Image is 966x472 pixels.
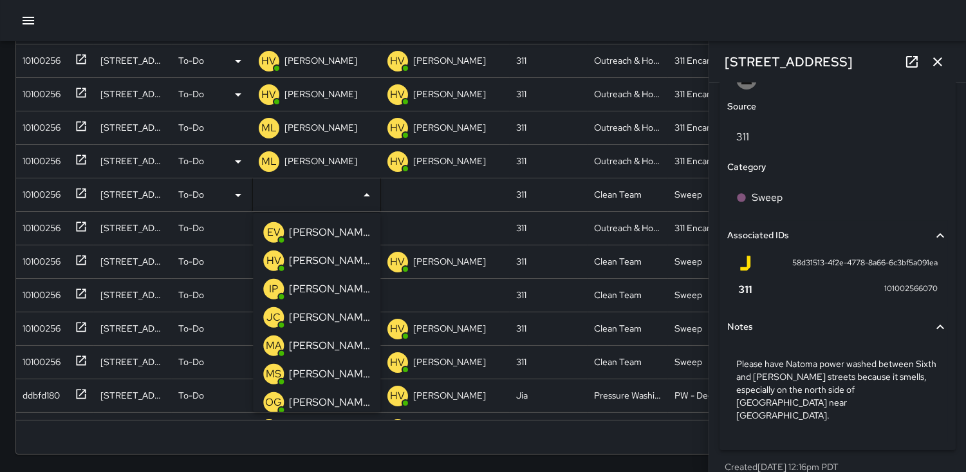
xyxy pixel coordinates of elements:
p: IP [269,281,278,297]
div: 1098a Market Street [100,389,165,402]
p: To-Do [178,54,204,67]
div: 311 [516,288,526,301]
p: [PERSON_NAME] [413,121,486,134]
p: HV [391,87,405,102]
div: Outreach & Hospitality [594,222,662,234]
div: ddbfd180 [17,384,60,402]
p: To-Do [178,121,204,134]
div: 10100256 [17,82,60,100]
p: HV [391,154,405,169]
div: 160 6th Street [100,188,165,201]
p: [PERSON_NAME] [284,54,357,67]
p: [PERSON_NAME] [413,88,486,100]
p: [PERSON_NAME] [289,253,370,269]
div: 311 Encampments [674,88,742,100]
div: 160 6th Street [100,255,165,268]
div: 936 Market Street [100,88,165,100]
p: EV [267,225,281,240]
div: Pressure Washing [594,389,662,402]
div: 311 [516,54,526,67]
p: OG [265,395,282,410]
div: 936 Market Street [100,355,165,368]
div: 10100256 [17,216,60,234]
div: 1028 Mission Street [100,288,165,301]
p: [PERSON_NAME] [289,310,370,325]
p: [PERSON_NAME] [289,281,370,297]
p: To-Do [178,88,204,100]
p: [PERSON_NAME] [289,395,370,410]
p: MS [266,366,281,382]
p: [PERSON_NAME] [413,355,486,368]
div: 10100256 [17,350,60,368]
p: ML [261,154,277,169]
p: ML [261,120,277,136]
div: 311 Encampments [674,121,742,134]
p: HV [262,53,277,69]
div: 10100256 [17,49,60,67]
div: 160 6th Street [100,222,165,234]
div: Clean Team [594,322,642,335]
p: [PERSON_NAME] [284,155,357,167]
p: HV [391,355,405,370]
p: [PERSON_NAME] [289,225,370,240]
div: 136 6th Street [100,322,165,335]
p: [PERSON_NAME] [289,338,370,354]
p: JC [266,310,281,325]
div: 10100256 [17,317,60,335]
div: Clean Team [594,355,642,368]
p: To-Do [178,255,204,268]
p: To-Do [178,288,204,301]
p: To-Do [178,188,204,201]
div: 311 [516,222,526,234]
div: 10100256 [17,250,60,268]
p: [PERSON_NAME] [413,54,486,67]
div: 311 [516,155,526,167]
div: 102 6th Street [100,121,165,134]
div: Clean Team [594,188,642,201]
div: 311 Encampments [674,54,742,67]
div: 311 [516,255,526,268]
p: HV [391,321,405,337]
p: [PERSON_NAME] [289,366,370,382]
button: Close [358,186,376,204]
div: 311 [516,88,526,100]
div: 10100256 [17,417,60,435]
div: PW - Deep Clean [674,389,742,402]
div: Outreach & Hospitality [594,155,662,167]
p: [PERSON_NAME] [413,255,486,268]
div: Clean Team [594,255,642,268]
div: 10100256 [17,149,60,167]
p: HV [391,120,405,136]
p: To-Do [178,155,204,167]
div: Sweep [674,188,702,201]
div: Outreach & Hospitality [594,88,662,100]
p: [PERSON_NAME] [413,322,486,335]
p: To-Do [178,322,204,335]
div: Sweep [674,322,702,335]
div: Sweep [674,288,702,301]
p: To-Do [178,222,204,234]
div: Outreach & Hospitality [594,121,662,134]
div: 311 Encampments [674,155,742,167]
div: Jia [516,389,528,402]
p: HV [391,388,405,404]
div: 311 [516,322,526,335]
div: 10100256 [17,283,60,301]
p: To-Do [178,389,204,402]
p: [PERSON_NAME] [284,121,357,134]
p: HV [391,53,405,69]
div: 1095 Mission Street [100,54,165,67]
p: [PERSON_NAME] [413,389,486,402]
div: Clean Team [594,288,642,301]
p: MA [266,338,282,354]
p: [PERSON_NAME] [413,155,486,167]
p: [PERSON_NAME] [284,88,357,100]
div: 311 Encampments [674,222,742,234]
div: Sweep [674,255,702,268]
p: To-Do [178,355,204,368]
div: 475 Minna Street [100,155,165,167]
div: 311 [516,188,526,201]
p: HV [262,87,277,102]
div: Outreach & Hospitality [594,54,662,67]
div: 10100256 [17,116,60,134]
